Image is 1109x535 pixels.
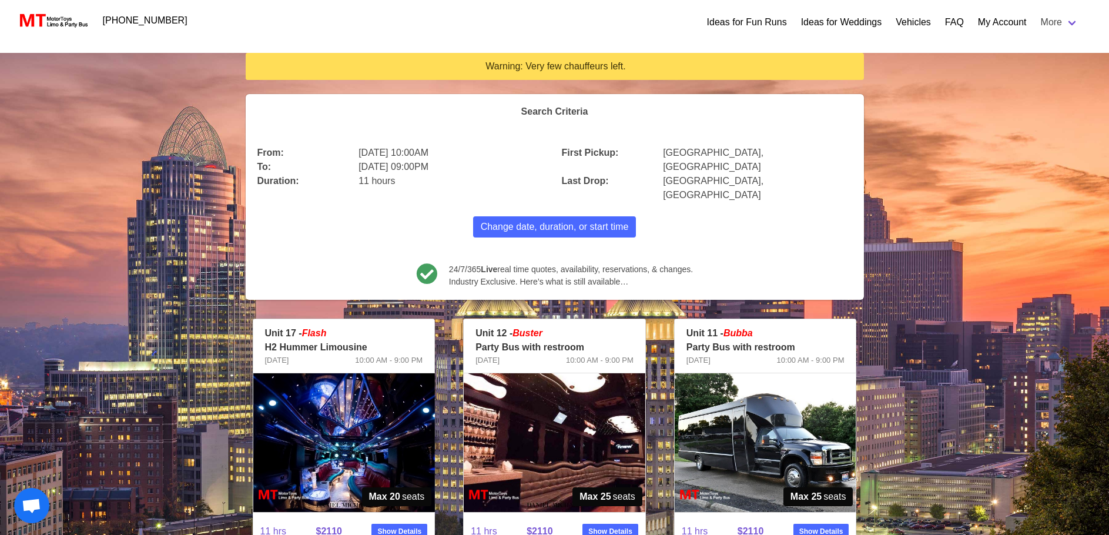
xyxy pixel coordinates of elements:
a: Vehicles [896,15,931,29]
span: 10:00 AM - 9:00 PM [355,355,423,366]
p: Unit 11 - [686,326,845,340]
a: [PHONE_NUMBER] [96,9,195,32]
span: 24/7/365 real time quotes, availability, reservations, & changes. [449,263,693,276]
span: Change date, duration, or start time [481,220,629,234]
span: [DATE] [265,355,289,366]
a: My Account [978,15,1027,29]
a: Ideas for Fun Runs [707,15,787,29]
em: Buster [512,328,542,338]
div: Warning: Very few chauffeurs left. [255,60,857,73]
p: Unit 17 - [265,326,423,340]
p: Unit 12 - [475,326,634,340]
p: Party Bus with restroom [475,340,634,355]
strong: Max 20 [369,490,400,504]
em: Bubba [723,328,753,338]
div: [GEOGRAPHIC_DATA], [GEOGRAPHIC_DATA] [656,167,859,202]
a: FAQ [945,15,964,29]
img: 12%2002.jpg [464,373,645,512]
b: Live [481,265,497,274]
p: H2 Hummer Limousine [265,340,423,355]
img: 11%2001.jpg [675,373,856,512]
strong: Max 25 [579,490,611,504]
span: seats [572,487,642,506]
h4: Search Criteria [257,106,852,117]
a: Open chat [14,488,49,523]
a: Ideas for Weddings [801,15,882,29]
span: seats [362,487,432,506]
div: [DATE] 10:00AM [351,139,554,160]
b: Duration: [257,176,299,186]
span: [DATE] [475,355,500,366]
div: 11 hours [351,167,554,188]
p: Party Bus with restroom [686,340,845,355]
span: Industry Exclusive. Here’s what is still available… [449,276,693,288]
b: To: [257,162,272,172]
span: 10:00 AM - 9:00 PM [566,355,634,366]
img: MotorToys Logo [16,12,89,29]
b: From: [257,148,284,158]
b: First Pickup: [562,148,619,158]
strong: Max 25 [790,490,822,504]
span: 10:00 AM - 9:00 PM [777,355,845,366]
div: [DATE] 09:00PM [351,153,554,174]
img: 17%2002.jpg [253,373,435,512]
span: seats [783,487,853,506]
b: Last Drop: [562,176,609,186]
span: [DATE] [686,355,711,366]
a: More [1034,11,1085,34]
button: Change date, duration, or start time [473,216,636,238]
div: [GEOGRAPHIC_DATA], [GEOGRAPHIC_DATA] [656,139,859,174]
em: Flash [302,328,327,338]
